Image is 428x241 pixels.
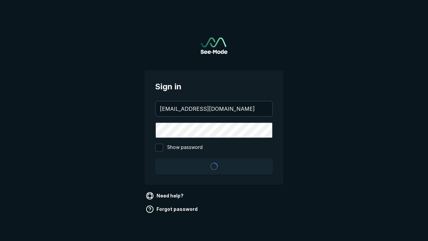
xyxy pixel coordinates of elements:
img: See-Mode Logo [201,37,227,54]
a: Need help? [144,190,186,201]
span: Show password [167,144,203,152]
span: Sign in [155,81,273,93]
a: Forgot password [144,204,200,215]
a: Go to sign in [201,37,227,54]
input: your@email.com [156,101,272,116]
